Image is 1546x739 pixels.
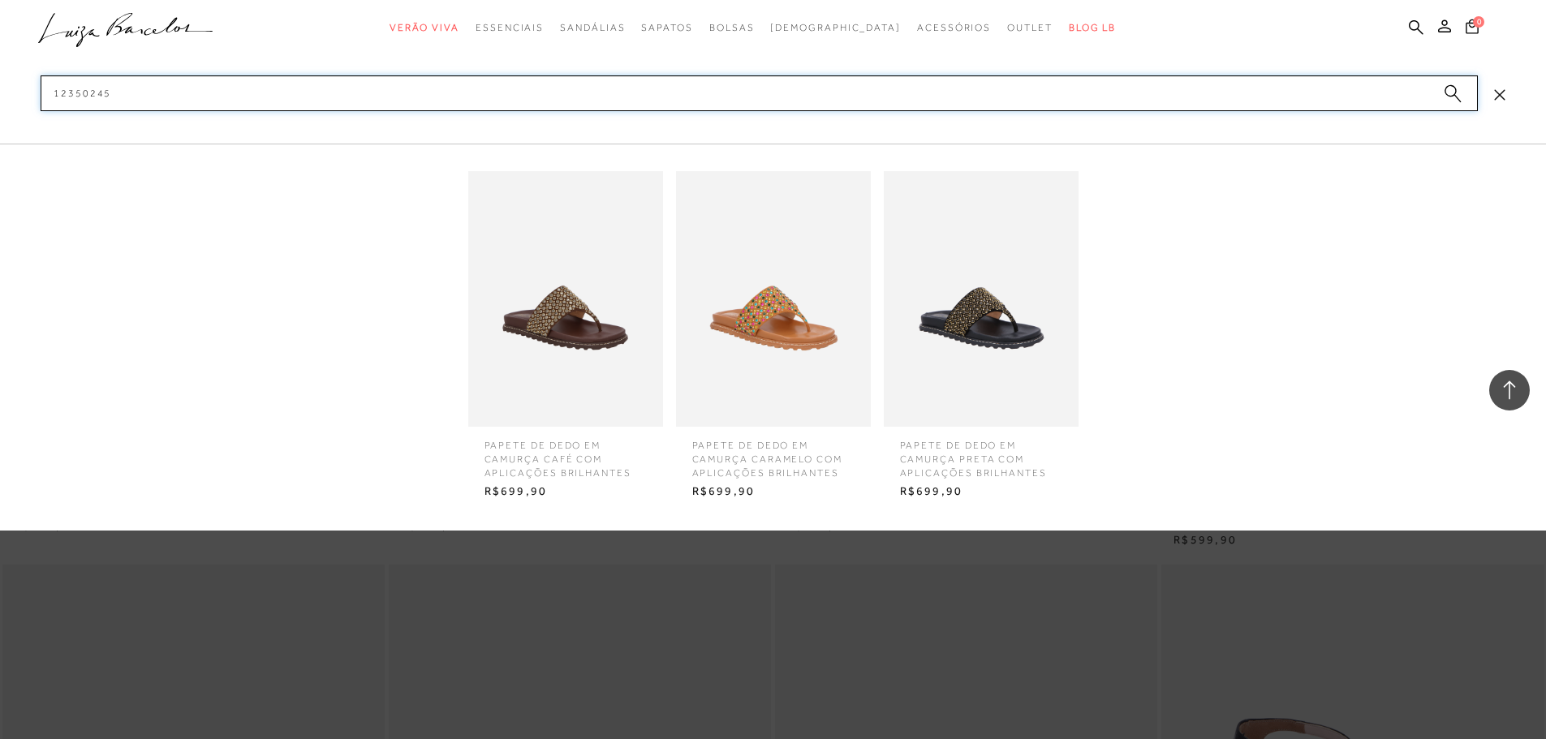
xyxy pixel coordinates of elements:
[676,171,871,427] img: PAPETE DE DEDO EM CAMURÇA CARAMELO COM APLICAÇÕES BRILHANTES
[917,13,991,43] a: categoryNavScreenReaderText
[560,13,625,43] a: categoryNavScreenReaderText
[472,479,659,504] span: R$699,90
[672,171,875,504] a: PAPETE DE DEDO EM CAMURÇA CARAMELO COM APLICAÇÕES BRILHANTES PAPETE DE DEDO EM CAMURÇA CARAMELO C...
[476,22,544,33] span: Essenciais
[1473,16,1484,28] span: 0
[1069,22,1116,33] span: BLOG LB
[1007,22,1053,33] span: Outlet
[468,171,663,427] img: PAPETE DE DEDO EM CAMURÇA CAFÉ COM APLICAÇÕES BRILHANTES
[884,171,1079,427] img: PAPETE DE DEDO EM CAMURÇA PRETA COM APLICAÇÕES BRILHANTES
[560,22,625,33] span: Sandálias
[472,427,659,479] span: PAPETE DE DEDO EM CAMURÇA CAFÉ COM APLICAÇÕES BRILHANTES
[464,171,667,504] a: PAPETE DE DEDO EM CAMURÇA CAFÉ COM APLICAÇÕES BRILHANTES PAPETE DE DEDO EM CAMURÇA CAFÉ COM APLIC...
[1069,13,1116,43] a: BLOG LB
[888,479,1074,504] span: R$699,90
[709,13,755,43] a: categoryNavScreenReaderText
[41,75,1478,111] input: Buscar.
[770,22,901,33] span: [DEMOGRAPHIC_DATA]
[888,427,1074,479] span: PAPETE DE DEDO EM CAMURÇA PRETA COM APLICAÇÕES BRILHANTES
[770,13,901,43] a: noSubCategoriesText
[680,479,867,504] span: R$699,90
[917,22,991,33] span: Acessórios
[880,171,1083,504] a: PAPETE DE DEDO EM CAMURÇA PRETA COM APLICAÇÕES BRILHANTES PAPETE DE DEDO EM CAMURÇA PRETA COM APL...
[641,22,692,33] span: Sapatos
[680,427,867,479] span: PAPETE DE DEDO EM CAMURÇA CARAMELO COM APLICAÇÕES BRILHANTES
[390,22,459,33] span: Verão Viva
[709,22,755,33] span: Bolsas
[1461,18,1484,40] button: 0
[390,13,459,43] a: categoryNavScreenReaderText
[641,13,692,43] a: categoryNavScreenReaderText
[1007,13,1053,43] a: categoryNavScreenReaderText
[476,13,544,43] a: categoryNavScreenReaderText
